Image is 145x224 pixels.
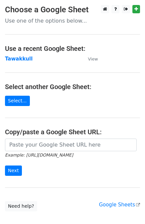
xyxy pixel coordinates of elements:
a: View [81,56,98,62]
input: Paste your Google Sheet URL here [5,139,137,151]
a: Tawakkull [5,56,33,62]
h3: Choose a Google Sheet [5,5,140,15]
input: Next [5,166,22,176]
small: View [88,56,98,61]
h4: Use a recent Google Sheet: [5,45,140,53]
small: Example: [URL][DOMAIN_NAME] [5,153,73,158]
p: Use one of the options below... [5,17,140,24]
h4: Select another Google Sheet: [5,83,140,91]
h4: Copy/paste a Google Sheet URL: [5,128,140,136]
a: Google Sheets [99,202,140,208]
a: Need help? [5,201,37,211]
a: Select... [5,96,30,106]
